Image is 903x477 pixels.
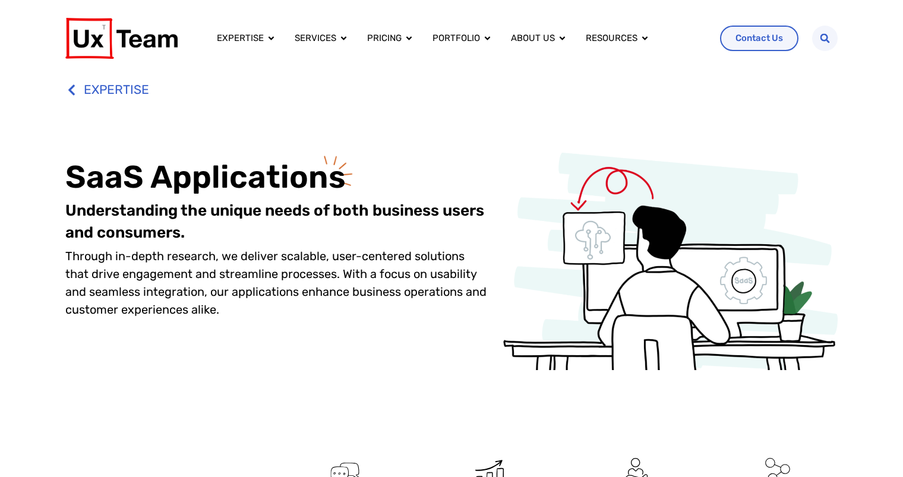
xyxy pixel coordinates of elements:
img: UX Team Logo [65,18,178,59]
p: Through in-depth research, we deliver scalable, user-centered solutions that drive engagement and... [65,247,490,318]
span: EXPERTISE [81,77,149,103]
a: Resources [586,31,637,45]
a: Services [295,31,336,45]
a: Contact Us [720,26,798,51]
div: Menu Toggle [207,27,711,50]
a: About us [511,31,555,45]
h1: SaaS Applications [65,157,490,196]
span: Contact Us [735,34,783,43]
nav: Menu [207,27,711,50]
a: Pricing [367,31,402,45]
a: EXPERTISE [65,77,838,103]
div: Search [812,26,838,51]
p: Understanding the unique needs of both business users and consumers. [65,200,490,244]
a: Expertise [217,31,264,45]
a: Portfolio [432,31,480,45]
